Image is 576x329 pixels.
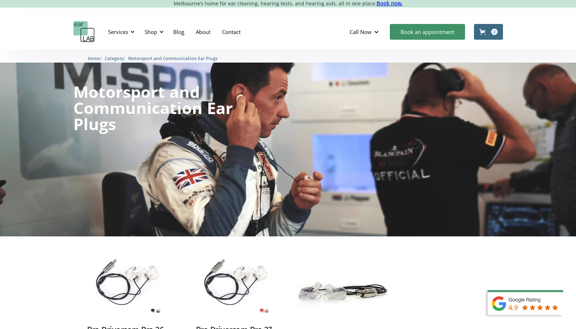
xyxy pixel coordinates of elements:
[390,24,465,40] a: Book an appointment
[145,28,157,35] div: Shop
[168,21,190,42] a: Blog
[88,56,100,61] span: Home
[181,254,286,323] img: Pro Drivercom Pro 27
[128,56,218,61] span: Motorsport and Communication Ear Plugs
[88,55,100,62] a: Home
[105,56,124,61] span: Category
[140,21,166,43] div: Shop
[190,21,216,42] a: About
[108,28,128,35] div: Services
[105,55,128,62] li: 〉
[128,55,218,62] a: Motorsport and Communication Ear Plugs
[344,21,386,43] div: Call Now
[73,21,95,43] a: home
[104,21,137,43] div: Services
[474,24,503,40] a: Open cart containing 2 items
[73,254,178,323] img: Pro Drivercom Pro 26
[88,55,105,62] li: 〉
[73,84,264,132] h1: Motorsport and Communication Ear Plugs
[105,55,124,62] a: Category
[216,21,246,42] a: Contact
[491,29,498,35] div: 2
[350,28,372,35] div: Call Now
